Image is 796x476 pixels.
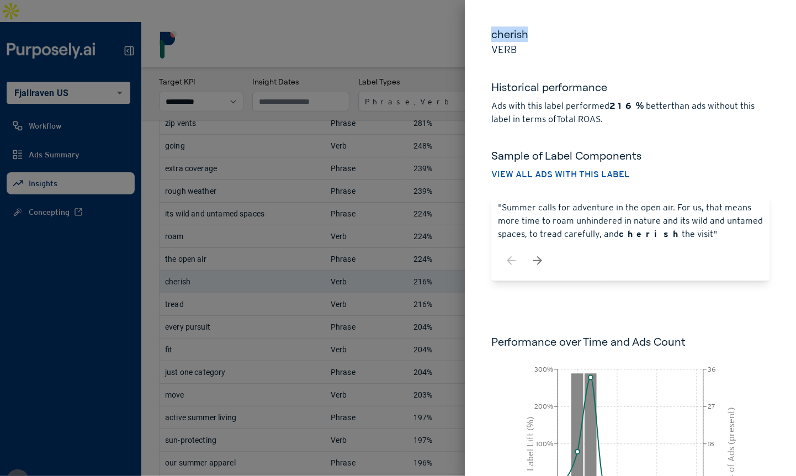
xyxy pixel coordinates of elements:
h5: Historical performance [491,80,770,99]
strong: 216% [609,101,644,111]
button: View all ads with this label [491,168,630,181]
strong: cherish [619,229,682,239]
h6: Performance over Time and Ads Count [491,334,770,350]
h5: Sample of Label Components [491,148,770,163]
p: "Summer calls for adventure in the open air. For us, that means more time to roam unhindered in n... [498,201,763,241]
h5: cherish [491,27,770,42]
tspan: 300% [534,366,553,373]
tspan: 100% [536,440,553,448]
p: Verb [491,42,770,57]
tspan: 27 [708,403,715,411]
tspan: Label Lift (%) [525,416,535,471]
tspan: 36 [708,366,715,373]
tspan: 200% [534,403,553,411]
p: Ads with this label performed better than ads without this label in terms of Total ROAS . [491,99,770,126]
tspan: 18 [708,440,714,448]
